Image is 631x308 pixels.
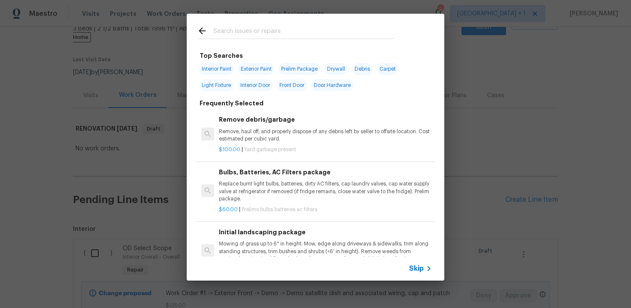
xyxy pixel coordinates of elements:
span: Prelims bulbs batteries ac filters [242,207,317,212]
input: Search issues or repairs [213,26,395,39]
p: Remove, haul off, and properly dispose of any debris left by seller to offsite location. Cost est... [219,128,432,143]
p: | [219,146,432,153]
span: Interior Paint [199,63,234,75]
h6: Bulbs, Batteries, AC Filters package [219,167,432,177]
h6: Remove debris/garbage [219,115,432,124]
span: Door Hardware [311,79,353,91]
span: Yard garbage present [244,147,296,152]
span: Light Fixture [199,79,234,91]
h6: Frequently Selected [200,99,264,108]
p: Mowing of grass up to 6" in height. Mow, edge along driveways & sidewalks, trim along standing st... [219,240,432,262]
span: Prelim Package [279,63,320,75]
h6: Top Searches [200,51,243,60]
span: Front Door [277,79,307,91]
h6: Initial landscaping package [219,227,432,237]
p: Replace burnt light bulbs, batteries, dirty AC filters, cap laundry valves, cap water supply valv... [219,180,432,202]
span: $60.00 [219,207,238,212]
span: Interior Door [238,79,273,91]
span: Exterior Paint [238,63,274,75]
span: Carpet [377,63,398,75]
span: $100.00 [219,147,240,152]
span: Drywall [325,63,348,75]
span: Skip [409,264,424,273]
span: Debris [352,63,373,75]
p: | [219,206,432,213]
